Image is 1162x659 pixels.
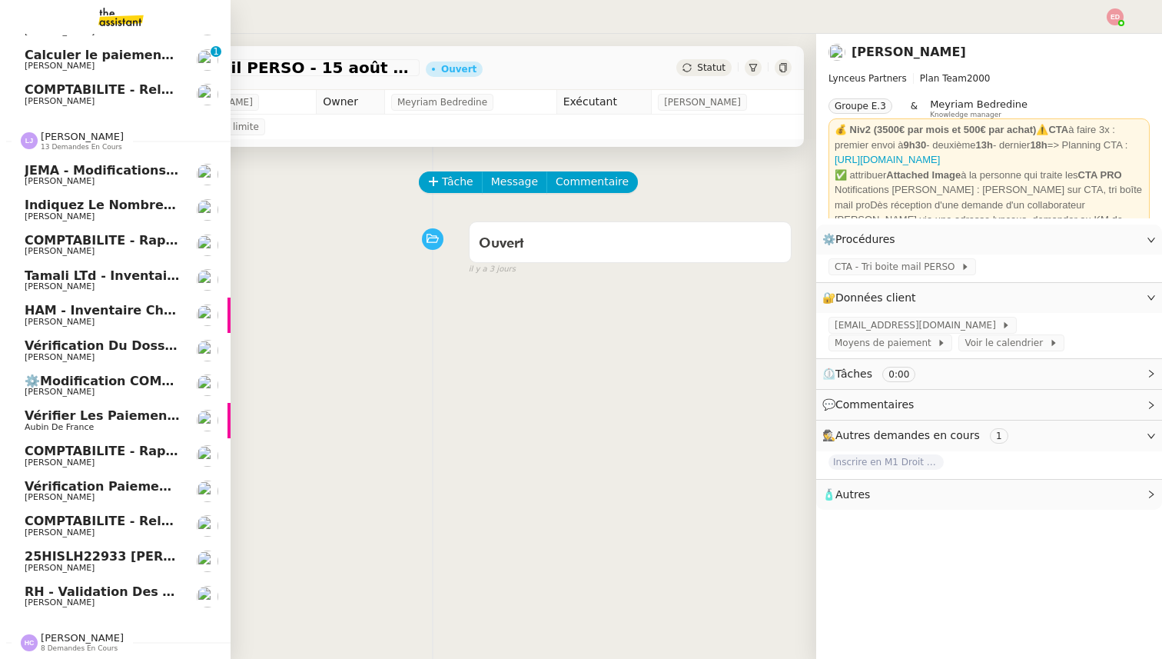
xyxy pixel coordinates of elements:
span: [PERSON_NAME] [41,632,124,644]
img: users%2F1KZeGoDA7PgBs4M3FMhJkcSWXSs1%2Favatar%2F872c3928-ebe4-491f-ae76-149ccbe264e1 [197,164,218,185]
span: ⚙️modification COMPTABILITE - Relances factures impayées (factures ouvertes) [25,374,583,388]
img: users%2Fa6PbEmLwvGXylUqKytRPpDpAx153%2Favatar%2Ffanny.png [197,374,218,396]
span: ⚙️ [822,231,902,248]
div: ⏲️Tâches 0:00 [816,359,1162,389]
span: Message [491,173,538,191]
span: [PERSON_NAME] [25,597,95,607]
strong: 💰 Niv2 (3500€ par mois et 500€ par achat) [835,124,1036,135]
span: [PERSON_NAME] [25,246,95,256]
div: ✅ attribuer à la personne qui traite les [835,168,1144,183]
img: users%2FSclkIUIAuBOhhDrbgjtrSikBoD03%2Favatar%2F48cbc63d-a03d-4817-b5bf-7f7aeed5f2a9 [197,410,218,431]
button: Commentaire [546,171,638,193]
strong: 13h [976,139,993,151]
span: [PERSON_NAME] [25,281,95,291]
img: users%2Fa6PbEmLwvGXylUqKytRPpDpAx153%2Favatar%2Ffanny.png [197,235,218,256]
span: 🔐 [822,289,922,307]
span: 2000 [967,73,991,84]
span: il y a 3 jours [469,263,516,276]
span: [PERSON_NAME] [664,95,741,110]
strong: 9h30 [904,139,927,151]
span: Statut [697,62,725,73]
img: users%2FxgWPCdJhSBeE5T1N2ZiossozSlm1%2Favatar%2F5b22230b-e380-461f-81e9-808a3aa6de32 [197,340,218,361]
nz-tag: 1 [990,428,1008,444]
span: Vérifier les paiements reçus [25,408,226,423]
span: Meyriam Bedredine [397,95,487,110]
img: users%2FNmPW3RcGagVdwlUj0SIRjiM8zA23%2Favatar%2Fb3e8f68e-88d8-429d-a2bd-00fb6f2d12db [197,481,218,502]
span: Inscrire en M1 Droit des affaires [828,454,944,470]
span: [PERSON_NAME] [25,528,95,538]
span: COMPTABILITE - Relances factures impayées - juillet 2025 [25,82,425,97]
img: users%2Fa6PbEmLwvGXylUqKytRPpDpAx153%2Favatar%2Ffanny.png [197,84,218,105]
img: users%2F0zQGGmvZECeMseaPawnreYAQQyS2%2Favatar%2Feddadf8a-b06f-4db9-91c4-adeed775bb0f [197,515,218,537]
span: 🧴 [822,488,870,501]
span: 🕵️ [822,429,1014,441]
span: & [911,98,918,118]
strong: CTA PRO [1078,169,1122,181]
span: Voir le calendrier [964,335,1048,351]
span: ⏲️ [822,368,928,380]
div: 💬Commentaires [816,390,1162,420]
span: Tamali LTd - Inventaire Marine [25,268,234,283]
span: Tri de la boite mail PERSO - 15 août 2025 [80,60,413,75]
img: users%2Fa6PbEmLwvGXylUqKytRPpDpAx153%2Favatar%2Ffanny.png [197,586,218,607]
span: [PERSON_NAME] [25,492,95,502]
nz-tag: 0:00 [882,367,915,382]
span: Autres [835,488,870,501]
strong: 18h [1030,139,1047,151]
td: Exécutant [556,90,652,115]
span: [PERSON_NAME] [25,96,95,106]
button: Tâche [419,171,483,193]
img: svg [21,634,38,651]
span: Plan Team [920,73,967,84]
button: Message [482,171,547,193]
span: [PERSON_NAME] [41,131,124,142]
span: [PERSON_NAME] [25,458,95,468]
span: CTA - Tri boite mail PERSO [835,259,961,275]
strong: Attached Image [886,169,961,181]
span: 8 demandes en cours [41,644,118,653]
span: Lynceus Partners [828,73,907,84]
img: users%2Fa6PbEmLwvGXylUqKytRPpDpAx153%2Favatar%2Ffanny.png [197,445,218,467]
span: Autres demandes en cours [835,429,980,441]
img: svg [21,132,38,149]
span: Données client [835,291,916,304]
span: Commentaire [556,173,629,191]
span: RH - Validation des heures employés PSPI - 28 juillet 2025 [25,584,432,599]
span: Vérification paiements WYCC et [PERSON_NAME] [25,479,363,494]
a: [PERSON_NAME] [852,45,966,59]
span: COMPTABILITE - Rapprochement bancaire - 24 juillet 2025 [25,444,428,458]
span: COMPTABILITE - Relances factures impayées - août 2025 [25,514,420,528]
nz-badge-sup: 1 [211,46,221,57]
span: Tâche [442,173,473,191]
span: Knowledge manager [930,111,1001,119]
span: Calculer le paiement de CHF 2,063.41 [25,48,286,62]
span: Meyriam Bedredine [930,98,1028,110]
strong: CTA [1048,124,1068,135]
img: users%2F0zQGGmvZECeMseaPawnreYAQQyS2%2Favatar%2Feddadf8a-b06f-4db9-91c4-adeed775bb0f [197,199,218,221]
span: Ouvert [479,237,524,251]
p: 1 [213,46,219,60]
span: Commentaires [835,398,914,411]
a: [URL][DOMAIN_NAME] [835,154,940,165]
span: COMPTABILITE - Rapprochement bancaire - 14 août 2025 [25,233,420,248]
span: [PERSON_NAME] [25,317,95,327]
span: 25HISLH22933 [PERSON_NAME] & 25HISLJ23032 [PERSON_NAME] [25,549,479,564]
div: 🔐Données client [816,283,1162,313]
div: ⚠️ à faire 3x : premier envoi à - deuxième - dernier => Planning CTA : [835,122,1144,168]
span: Aubin de France [25,422,94,432]
app-user-label: Knowledge manager [930,98,1028,118]
span: [PERSON_NAME] [25,26,95,36]
nz-tag: Groupe E.3 [828,98,892,114]
div: 🧴Autres [816,480,1162,510]
span: Vérification du dossier A TRAITER - 11 août 2025 [25,338,366,353]
span: JEMA - Modifications procédures [25,163,249,178]
span: [PERSON_NAME] [25,387,95,397]
span: 💬 [822,398,921,411]
img: users%2FTDxDvmCjFdN3QFePFNGdQUcJcQk1%2Favatar%2F0cfb3a67-8790-4592-a9ec-92226c678442 [828,44,845,61]
span: [PERSON_NAME] [25,211,95,221]
img: users%2F1KZeGoDA7PgBs4M3FMhJkcSWXSs1%2Favatar%2F872c3928-ebe4-491f-ae76-149ccbe264e1 [197,305,218,326]
div: Ouvert [441,65,476,74]
div: Notifications [PERSON_NAME] : [PERSON_NAME] sur CTA, tri boîte mail proDès réception d'une demand... [835,182,1144,242]
div: ⚙️Procédures [816,225,1162,255]
span: [PERSON_NAME] [25,176,95,186]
